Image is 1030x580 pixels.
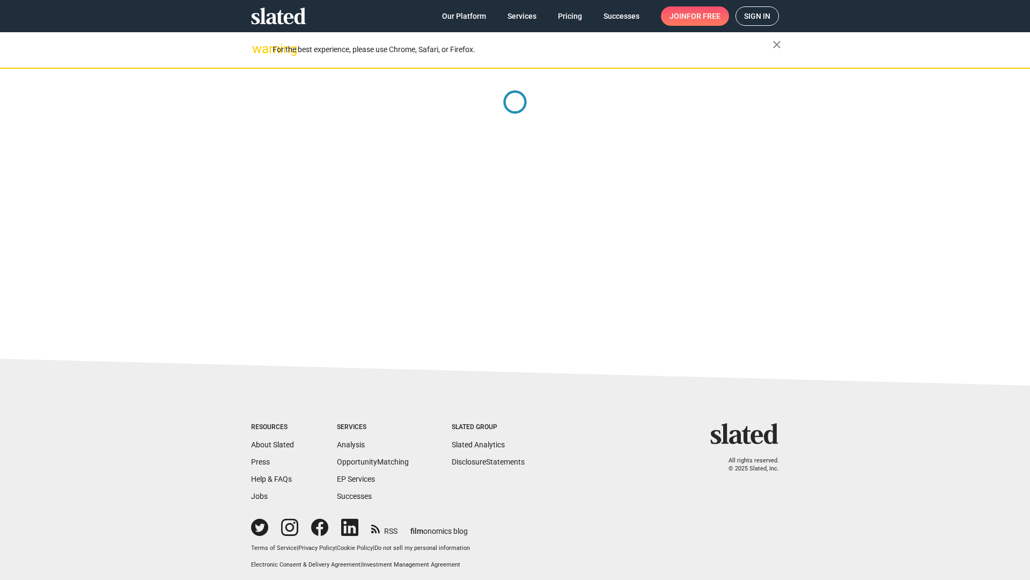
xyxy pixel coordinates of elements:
[687,6,720,26] span: for free
[499,6,545,26] a: Services
[770,38,783,51] mat-icon: close
[549,6,591,26] a: Pricing
[507,6,536,26] span: Services
[558,6,582,26] span: Pricing
[373,545,374,552] span: |
[337,423,409,432] div: Services
[251,440,294,449] a: About Slated
[374,545,470,553] button: Do not sell my personal information
[251,492,268,501] a: Jobs
[251,475,292,483] a: Help & FAQs
[297,545,298,552] span: |
[251,561,360,568] a: Electronic Consent & Delivery Agreement
[273,42,772,57] div: For the best experience, please use Chrome, Safari, or Firefox.
[452,423,525,432] div: Slated Group
[252,42,265,55] mat-icon: warning
[595,6,648,26] a: Successes
[362,561,460,568] a: Investment Management Agreement
[251,545,297,552] a: Terms of Service
[452,458,525,466] a: DisclosureStatements
[669,6,720,26] span: Join
[717,457,779,473] p: All rights reserved. © 2025 Slated, Inc.
[298,545,335,552] a: Privacy Policy
[251,423,294,432] div: Resources
[744,7,770,25] span: Sign in
[442,6,486,26] span: Our Platform
[337,475,375,483] a: EP Services
[337,492,372,501] a: Successes
[335,545,337,552] span: |
[337,545,373,552] a: Cookie Policy
[661,6,729,26] a: Joinfor free
[452,440,505,449] a: Slated Analytics
[410,518,468,536] a: filmonomics blog
[410,527,423,535] span: film
[337,458,409,466] a: OpportunityMatching
[251,458,270,466] a: Press
[604,6,639,26] span: Successes
[360,561,362,568] span: |
[337,440,365,449] a: Analysis
[735,6,779,26] a: Sign in
[371,520,398,536] a: RSS
[433,6,495,26] a: Our Platform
